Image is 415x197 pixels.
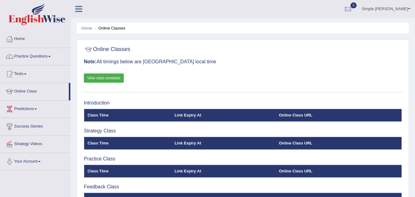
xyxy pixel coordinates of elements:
a: Online Class [0,83,69,98]
th: Link Expiry At [171,137,276,150]
a: Home [81,26,92,30]
th: Online Class URL [276,109,402,122]
h3: Introduction [84,100,402,106]
h3: Practice Class [84,156,402,162]
a: Predictions [0,100,70,116]
th: Class Time [84,109,171,122]
b: Note: [84,59,96,64]
a: View class schedule [84,73,124,83]
th: Online Class URL [276,137,402,150]
a: Success Stories [0,118,70,133]
h2: Online Classes [84,45,130,54]
a: Your Account [0,153,70,168]
span: 0 [350,2,357,8]
h3: Feedback Class [84,184,402,190]
a: Tests [0,65,70,81]
a: Strategy Videos [0,136,70,151]
th: Link Expiry At [171,165,276,178]
th: Link Expiry At [171,109,276,122]
h3: All timings below are [GEOGRAPHIC_DATA] local time [84,59,402,65]
li: Online Classes [93,25,125,31]
th: Class Time [84,165,171,178]
a: Home [0,30,70,46]
a: Practice Questions [0,48,70,63]
th: Online Class URL [276,165,402,178]
th: Class Time [84,137,171,150]
h3: Strategy Class [84,128,402,134]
